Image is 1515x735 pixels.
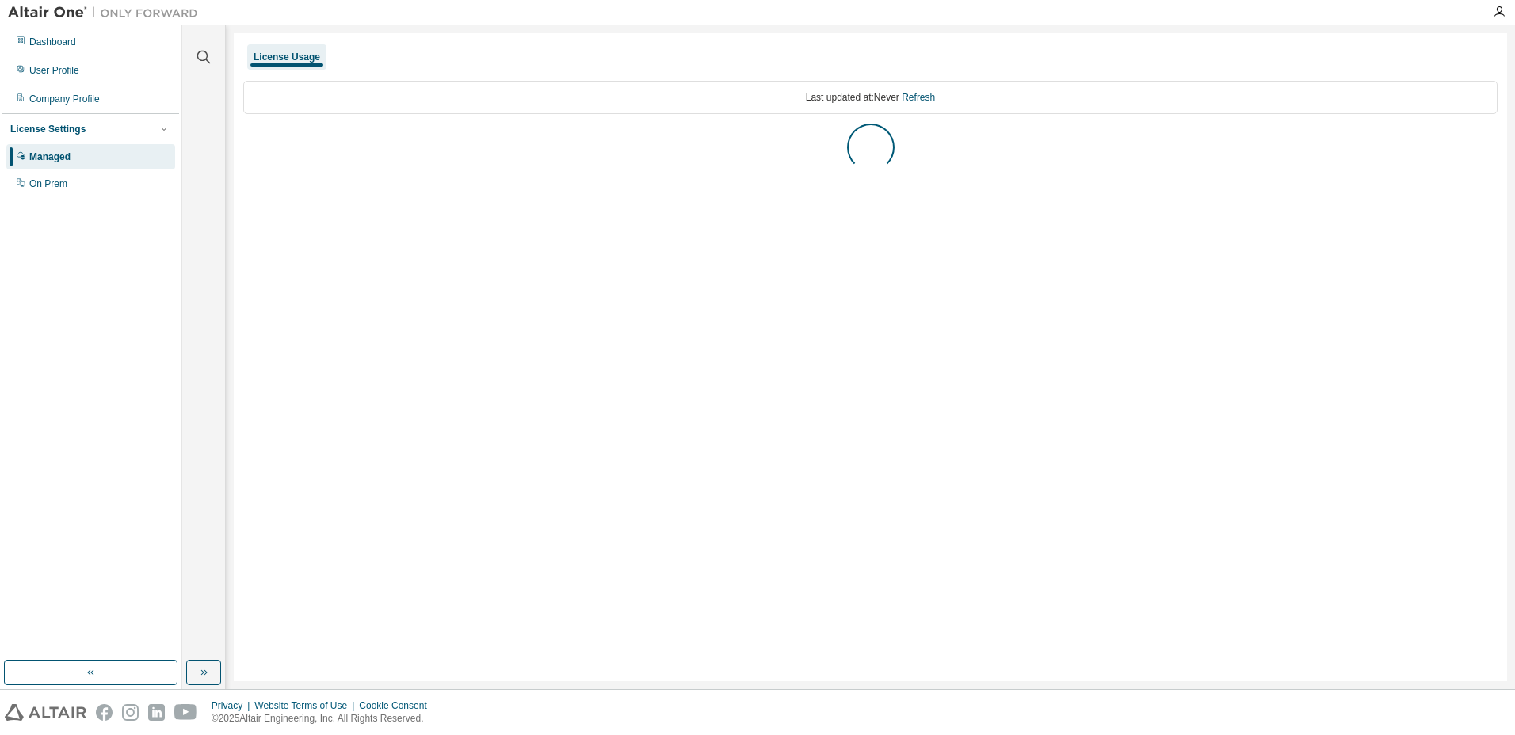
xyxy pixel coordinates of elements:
[148,704,165,721] img: linkedin.svg
[254,699,359,712] div: Website Terms of Use
[29,64,79,77] div: User Profile
[243,81,1498,114] div: Last updated at: Never
[212,712,437,725] p: © 2025 Altair Engineering, Inc. All Rights Reserved.
[5,704,86,721] img: altair_logo.svg
[10,123,86,135] div: License Settings
[29,177,67,190] div: On Prem
[29,150,71,163] div: Managed
[96,704,113,721] img: facebook.svg
[8,5,206,21] img: Altair One
[902,92,935,103] a: Refresh
[254,51,320,63] div: License Usage
[359,699,436,712] div: Cookie Consent
[122,704,139,721] img: instagram.svg
[29,93,100,105] div: Company Profile
[212,699,254,712] div: Privacy
[29,36,76,48] div: Dashboard
[174,704,197,721] img: youtube.svg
